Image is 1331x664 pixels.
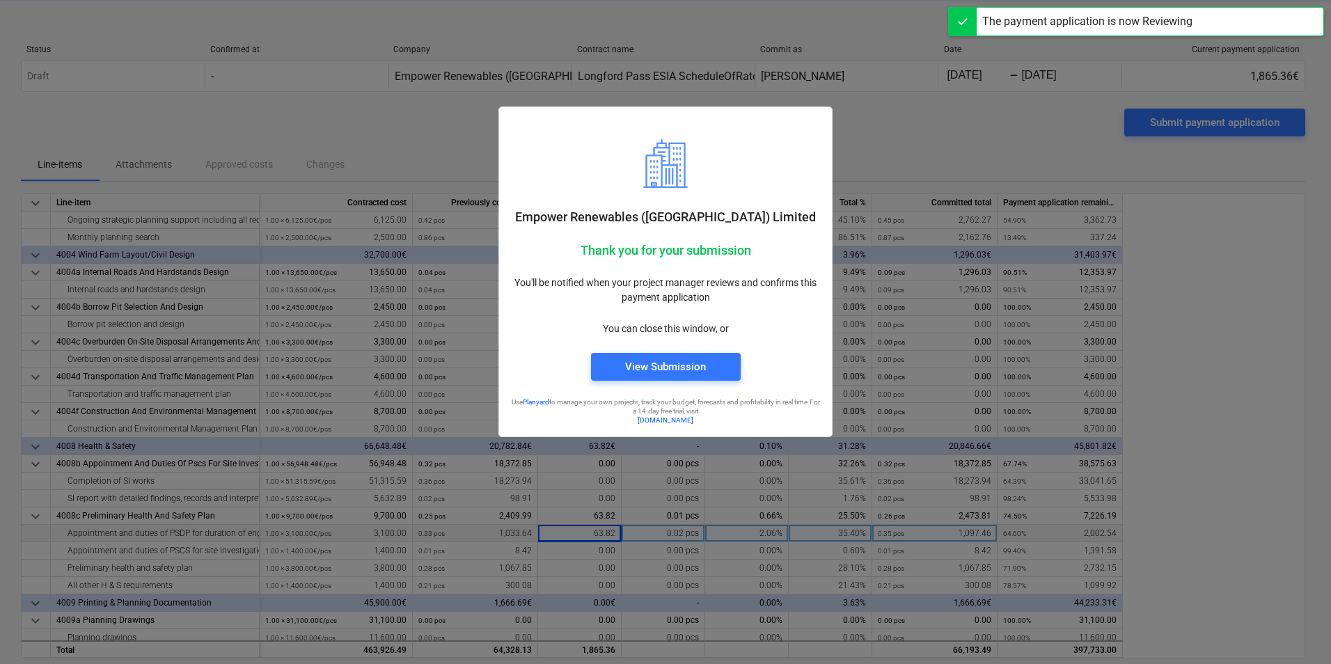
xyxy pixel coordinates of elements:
[638,416,693,424] a: [DOMAIN_NAME]
[982,13,1192,30] div: The payment application is now Reviewing
[510,242,821,259] p: Thank you for your submission
[510,322,821,336] p: You can close this window, or
[625,358,706,376] div: View Submission
[510,276,821,305] p: You'll be notified when your project manager reviews and confirms this payment application
[510,397,821,416] p: Use to manage your own projects, track your budget, forecasts and profitability in real time. For...
[591,353,741,381] button: View Submission
[510,209,821,226] p: Empower Renewables ([GEOGRAPHIC_DATA]) Limited
[523,398,549,406] a: Planyard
